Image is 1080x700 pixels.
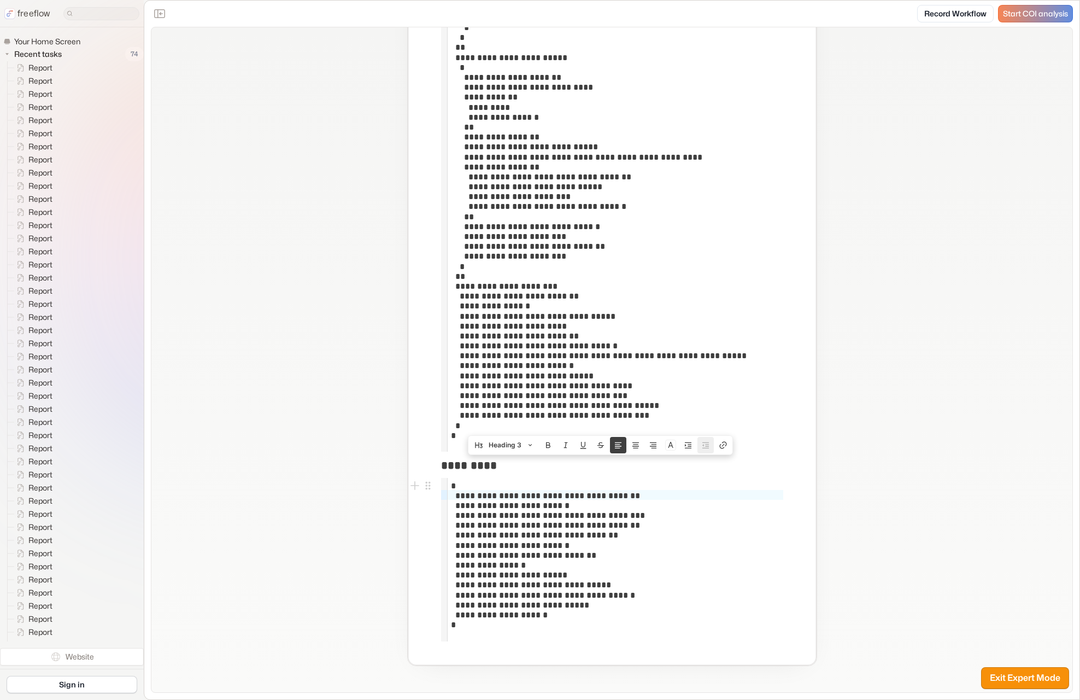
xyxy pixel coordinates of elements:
[8,127,57,140] a: Report
[26,390,56,401] span: Report
[26,627,56,638] span: Report
[26,417,56,428] span: Report
[26,535,56,546] span: Report
[8,573,57,586] a: Report
[26,220,56,231] span: Report
[26,141,56,152] span: Report
[645,437,661,453] button: Align text right
[917,5,994,22] a: Record Workflow
[680,437,696,453] button: Nest block
[8,337,57,350] a: Report
[8,429,57,442] a: Report
[8,284,57,297] a: Report
[26,600,56,611] span: Report
[26,272,56,283] span: Report
[8,271,57,284] a: Report
[575,437,591,453] button: Underline
[3,36,85,47] a: Your Home Screen
[26,495,56,506] span: Report
[8,258,57,271] a: Report
[26,299,56,310] span: Report
[26,469,56,480] span: Report
[8,481,57,494] a: Report
[8,101,57,114] a: Report
[1003,9,1068,19] span: Start COI analysis
[26,246,56,257] span: Report
[8,586,57,599] a: Report
[151,5,168,22] button: Close the sidebar
[26,561,56,572] span: Report
[3,48,66,61] button: Recent tasks
[8,389,57,402] a: Report
[26,522,56,533] span: Report
[469,437,539,453] button: Heading 3
[8,61,57,74] a: Report
[17,7,50,20] p: freeflow
[26,62,56,73] span: Report
[8,350,57,363] a: Report
[8,639,57,652] a: Report
[26,443,56,454] span: Report
[26,574,56,585] span: Report
[26,102,56,113] span: Report
[8,140,57,153] a: Report
[26,75,56,86] span: Report
[7,676,137,693] a: Sign in
[697,437,714,453] button: Unnest block
[26,430,56,441] span: Report
[592,437,609,453] button: Strike
[8,468,57,481] a: Report
[26,587,56,598] span: Report
[8,376,57,389] a: Report
[8,297,57,311] a: Report
[557,437,574,453] button: Italic
[26,154,56,165] span: Report
[610,437,626,453] button: Align text left
[8,87,57,101] a: Report
[627,437,644,453] button: Align text center
[8,560,57,573] a: Report
[8,232,57,245] a: Report
[26,167,56,178] span: Report
[8,324,57,337] a: Report
[8,455,57,468] a: Report
[8,416,57,429] a: Report
[4,7,50,20] a: freeflow
[26,115,56,126] span: Report
[26,482,56,493] span: Report
[8,402,57,416] a: Report
[26,338,56,349] span: Report
[8,114,57,127] a: Report
[8,547,57,560] a: Report
[26,364,56,375] span: Report
[421,479,435,492] button: Open block menu
[8,206,57,219] a: Report
[8,74,57,87] a: Report
[8,494,57,507] a: Report
[8,166,57,179] a: Report
[8,626,57,639] a: Report
[26,325,56,336] span: Report
[26,259,56,270] span: Report
[26,128,56,139] span: Report
[662,437,679,453] button: Colors
[26,207,56,218] span: Report
[8,153,57,166] a: Report
[26,456,56,467] span: Report
[26,614,56,625] span: Report
[26,509,56,520] span: Report
[26,89,56,100] span: Report
[26,285,56,296] span: Report
[8,442,57,455] a: Report
[8,534,57,547] a: Report
[125,47,144,61] span: 74
[8,192,57,206] a: Report
[8,311,57,324] a: Report
[26,312,56,323] span: Report
[26,233,56,244] span: Report
[8,245,57,258] a: Report
[489,437,521,453] span: Heading 3
[8,179,57,192] a: Report
[12,49,65,60] span: Recent tasks
[8,599,57,612] a: Report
